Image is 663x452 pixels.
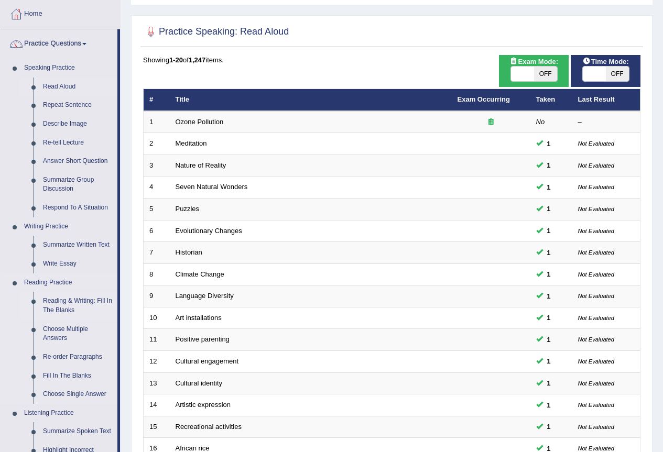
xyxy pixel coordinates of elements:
th: Taken [530,89,572,111]
span: Exam Mode: [506,56,562,67]
a: Positive parenting [176,335,230,343]
small: Not Evaluated [578,336,614,343]
span: You can still take this question [543,203,555,214]
span: You can still take this question [543,334,555,345]
span: You can still take this question [543,291,555,302]
div: Exam occurring question [458,117,525,127]
td: 9 [144,285,170,307]
span: Time Mode: [579,56,633,67]
a: Artistic expression [176,401,231,409]
a: Writing Practice [19,217,117,236]
a: Summarize Written Text [38,236,117,255]
small: Not Evaluated [578,380,614,387]
a: Evolutionary Changes [176,227,242,235]
a: Repeat Sentence [38,96,117,115]
a: Exam Occurring [458,95,510,103]
a: Cultural identity [176,379,223,387]
a: Ozone Pollution [176,118,224,126]
a: Respond To A Situation [38,199,117,217]
a: Art installations [176,314,222,322]
span: You can still take this question [543,247,555,258]
td: 1 [144,111,170,133]
td: 3 [144,155,170,177]
h2: Practice Speaking: Read Aloud [143,24,289,40]
small: Not Evaluated [578,315,614,321]
a: Choose Multiple Answers [38,320,117,348]
small: Not Evaluated [578,249,614,256]
span: You can still take this question [543,225,555,236]
b: 1,247 [189,56,206,64]
a: Practice Questions [1,29,117,56]
a: Summarize Spoken Text [38,422,117,441]
th: Last Result [572,89,640,111]
div: Show exams occurring in exams [499,55,569,87]
a: Nature of Reality [176,161,226,169]
span: You can still take this question [543,182,555,193]
b: 1-20 [169,56,183,64]
th: Title [170,89,452,111]
span: You can still take this question [543,160,555,171]
a: Write Essay [38,255,117,273]
em: No [536,118,545,126]
a: Recreational activities [176,423,242,431]
small: Not Evaluated [578,424,614,430]
small: Not Evaluated [578,445,614,451]
small: Not Evaluated [578,162,614,169]
small: Not Evaluated [578,293,614,299]
a: African rice [176,444,210,452]
a: Climate Change [176,270,224,278]
span: You can still take this question [543,269,555,280]
a: Listening Practice [19,404,117,423]
small: Not Evaluated [578,402,614,408]
a: Puzzles [176,205,200,213]
td: 4 [144,177,170,199]
td: 7 [144,242,170,264]
a: Speaking Practice [19,59,117,78]
td: 6 [144,220,170,242]
span: You can still take this question [543,312,555,323]
a: Historian [176,248,202,256]
small: Not Evaluated [578,140,614,147]
td: 14 [144,394,170,416]
a: Answer Short Question [38,152,117,171]
a: Meditation [176,139,207,147]
a: Language Diversity [176,292,234,300]
a: Summarize Group Discussion [38,171,117,199]
td: 2 [144,133,170,155]
span: OFF [606,67,629,81]
td: 15 [144,416,170,438]
td: 12 [144,350,170,372]
span: You can still take this question [543,400,555,411]
a: Seven Natural Wonders [176,183,248,191]
a: Choose Single Answer [38,385,117,404]
a: Fill In The Blanks [38,367,117,385]
span: You can still take this question [543,421,555,432]
td: 13 [144,372,170,394]
span: You can still take this question [543,138,555,149]
span: You can still take this question [543,378,555,389]
small: Not Evaluated [578,271,614,278]
small: Not Evaluated [578,228,614,234]
a: Read Aloud [38,78,117,96]
small: Not Evaluated [578,358,614,365]
a: Re-order Paragraphs [38,348,117,367]
div: Showing of items. [143,55,640,65]
small: Not Evaluated [578,206,614,212]
td: 10 [144,307,170,329]
a: Reading Practice [19,273,117,292]
td: 5 [144,199,170,221]
small: Not Evaluated [578,184,614,190]
a: Cultural engagement [176,357,239,365]
span: You can still take this question [543,356,555,367]
span: OFF [534,67,557,81]
a: Describe Image [38,115,117,134]
a: Reading & Writing: Fill In The Blanks [38,292,117,319]
a: Re-tell Lecture [38,134,117,152]
td: 11 [144,329,170,351]
td: 8 [144,263,170,285]
th: # [144,89,170,111]
div: – [578,117,635,127]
